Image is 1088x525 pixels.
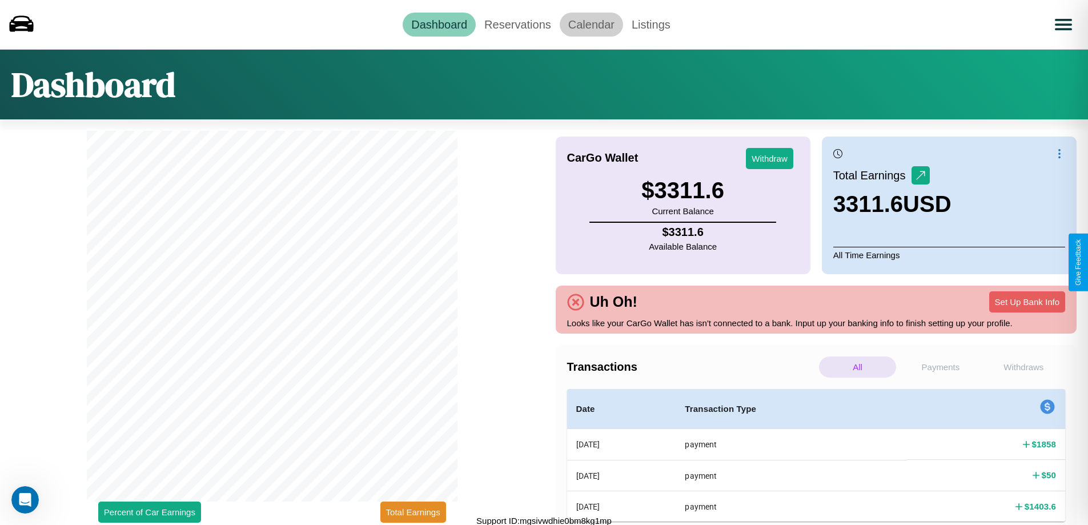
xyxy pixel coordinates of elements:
h4: $ 50 [1042,469,1057,481]
th: [DATE] [567,491,676,522]
h4: Uh Oh! [584,294,643,310]
div: Give Feedback [1074,239,1082,286]
th: payment [676,491,907,522]
h4: CarGo Wallet [567,151,639,165]
h3: $ 3311.6 [641,178,724,203]
th: [DATE] [567,429,676,460]
iframe: Intercom live chat [11,486,39,514]
h3: 3311.6 USD [833,191,952,217]
a: Reservations [476,13,560,37]
a: Listings [623,13,679,37]
p: Looks like your CarGo Wallet has isn't connected to a bank. Input up your banking info to finish ... [567,315,1066,331]
h4: $ 3311.6 [649,226,717,239]
p: Total Earnings [833,165,912,186]
th: payment [676,460,907,491]
h4: Date [576,402,667,416]
button: Percent of Car Earnings [98,502,201,523]
button: Open menu [1047,9,1079,41]
th: payment [676,429,907,460]
a: Dashboard [403,13,476,37]
p: Payments [902,356,979,378]
p: Current Balance [641,203,724,219]
button: Withdraw [746,148,793,169]
h4: Transaction Type [685,402,898,416]
p: Available Balance [649,239,717,254]
h4: $ 1858 [1032,438,1056,450]
th: [DATE] [567,460,676,491]
h1: Dashboard [11,61,175,108]
p: All Time Earnings [833,247,1065,263]
p: All [819,356,896,378]
h4: Transactions [567,360,816,374]
table: simple table [567,389,1066,522]
button: Total Earnings [380,502,446,523]
a: Calendar [560,13,623,37]
h4: $ 1403.6 [1025,500,1056,512]
button: Set Up Bank Info [989,291,1065,312]
p: Withdraws [985,356,1062,378]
